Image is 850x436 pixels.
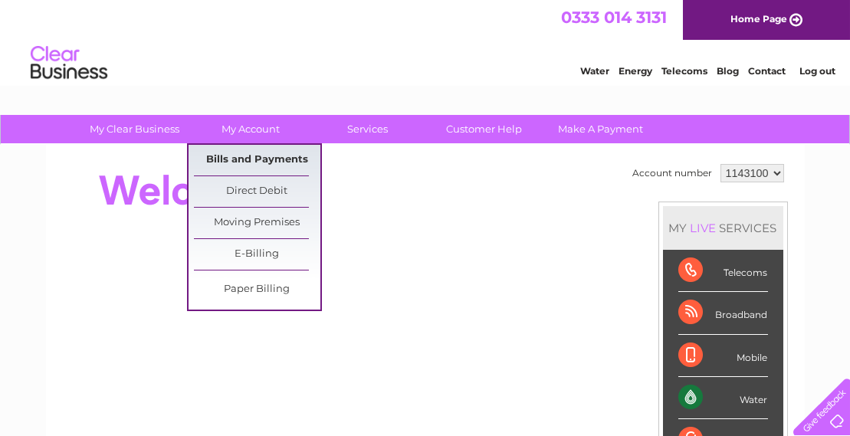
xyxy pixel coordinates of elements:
[717,65,739,77] a: Blog
[663,206,783,250] div: MY SERVICES
[194,145,320,175] a: Bills and Payments
[580,65,609,77] a: Water
[194,239,320,270] a: E-Billing
[748,65,786,77] a: Contact
[188,115,314,143] a: My Account
[678,250,768,292] div: Telecoms
[629,160,717,186] td: Account number
[678,335,768,377] div: Mobile
[561,8,667,27] a: 0333 014 3131
[71,115,198,143] a: My Clear Business
[678,377,768,419] div: Water
[304,115,431,143] a: Services
[678,292,768,334] div: Broadband
[537,115,664,143] a: Make A Payment
[661,65,707,77] a: Telecoms
[799,65,835,77] a: Log out
[619,65,652,77] a: Energy
[30,40,108,87] img: logo.png
[421,115,547,143] a: Customer Help
[194,274,320,305] a: Paper Billing
[194,208,320,238] a: Moving Premises
[194,176,320,207] a: Direct Debit
[64,8,788,74] div: Clear Business is a trading name of Verastar Limited (registered in [GEOGRAPHIC_DATA] No. 3667643...
[688,221,720,235] div: LIVE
